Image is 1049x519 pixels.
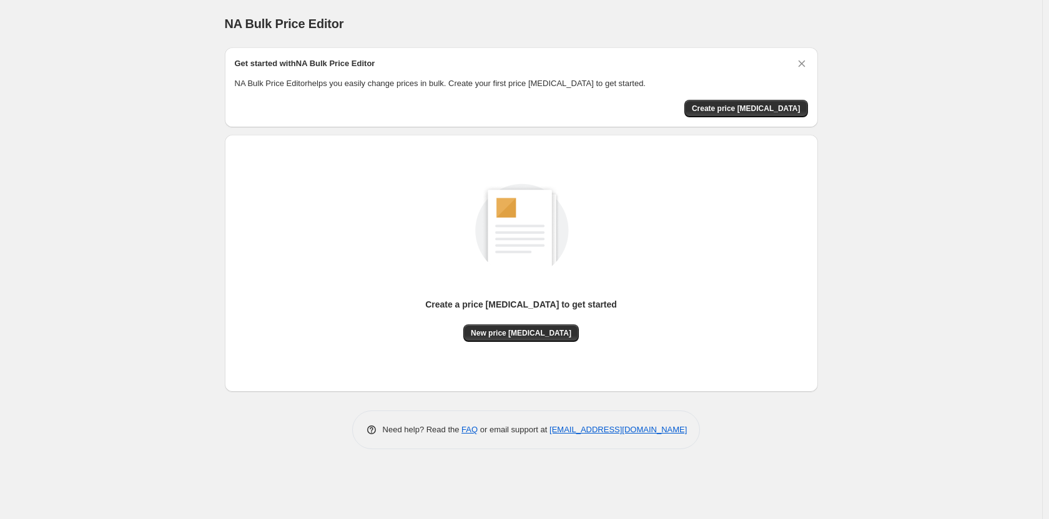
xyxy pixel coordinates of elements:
h2: Get started with NA Bulk Price Editor [235,57,375,70]
span: Create price [MEDICAL_DATA] [692,104,800,114]
a: FAQ [461,425,478,434]
span: New price [MEDICAL_DATA] [471,328,571,338]
span: or email support at [478,425,549,434]
button: Dismiss card [795,57,808,70]
span: Need help? Read the [383,425,462,434]
a: [EMAIL_ADDRESS][DOMAIN_NAME] [549,425,687,434]
p: Create a price [MEDICAL_DATA] to get started [425,298,617,311]
span: NA Bulk Price Editor [225,17,344,31]
button: New price [MEDICAL_DATA] [463,324,579,342]
button: Create price change job [684,100,808,117]
p: NA Bulk Price Editor helps you easily change prices in bulk. Create your first price [MEDICAL_DAT... [235,77,808,90]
